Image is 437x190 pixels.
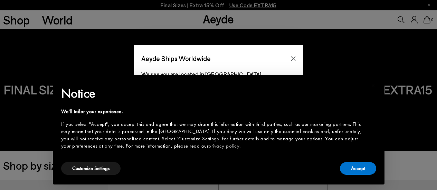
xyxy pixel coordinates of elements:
a: privacy policy [208,142,239,149]
button: Customize Settings [61,162,121,175]
button: Close [288,53,298,64]
span: × [371,80,376,91]
span: Aeyde Ships Worldwide [141,52,211,64]
button: Accept [340,162,376,175]
button: Close this notice [365,77,382,94]
div: If you select "Accept", you accept this and agree that we may share this information with third p... [61,121,365,150]
h2: Notice [61,84,365,102]
div: We'll tailor your experience. [61,108,365,115]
